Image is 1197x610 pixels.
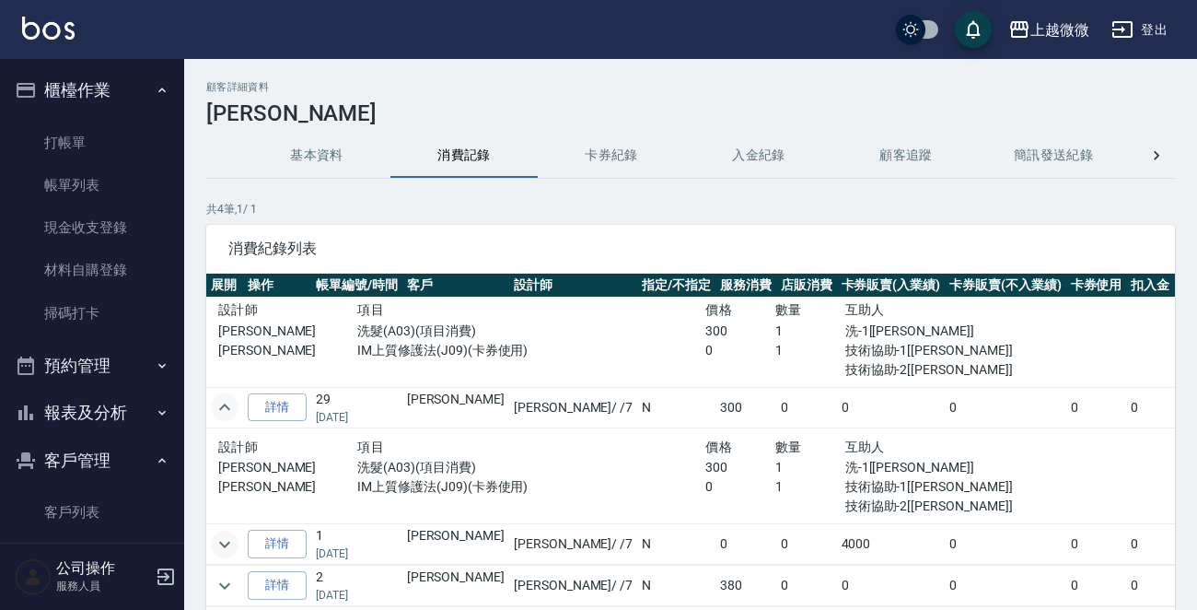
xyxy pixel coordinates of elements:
[7,534,177,577] a: 卡券管理
[945,566,1066,606] td: 0
[1066,274,1127,298] th: 卡券使用
[7,389,177,437] button: 報表及分析
[685,134,832,178] button: 入金紀錄
[1001,11,1097,49] button: 上越微微
[705,440,732,454] span: 價格
[357,341,705,360] p: IM上質修護法(J09)(卡券使用)
[357,322,705,341] p: 洗髮(A03)(項目消費)
[775,302,802,317] span: 數量
[357,458,705,477] p: 洗髮(A03)(項目消費)
[509,387,637,428] td: [PERSON_NAME] / /7
[837,274,946,298] th: 卡券販賣(入業績)
[776,566,837,606] td: 0
[637,566,715,606] td: N
[218,458,357,477] p: [PERSON_NAME]
[705,458,775,477] p: 300
[228,240,1153,258] span: 消費紀錄列表
[715,566,776,606] td: 380
[311,387,402,428] td: 29
[218,477,357,497] p: [PERSON_NAME]
[218,440,258,454] span: 設計師
[509,274,637,298] th: 設計師
[1126,566,1174,606] td: 0
[15,558,52,595] img: Person
[402,387,509,428] td: [PERSON_NAME]
[248,530,307,558] a: 詳情
[206,201,1175,217] p: 共 4 筆, 1 / 1
[206,100,1175,126] h3: [PERSON_NAME]
[316,409,398,426] p: [DATE]
[955,11,992,48] button: save
[776,524,837,565] td: 0
[775,477,845,497] p: 1
[637,524,715,565] td: N
[705,341,775,360] p: 0
[206,81,1175,93] h2: 顧客詳細資料
[390,134,538,178] button: 消費記錄
[7,122,177,164] a: 打帳單
[715,274,776,298] th: 服務消費
[357,302,384,317] span: 項目
[945,274,1066,298] th: 卡券販賣(不入業績)
[845,440,885,454] span: 互助人
[1126,524,1174,565] td: 0
[311,524,402,565] td: 1
[775,322,845,341] p: 1
[832,134,980,178] button: 顧客追蹤
[211,572,238,600] button: expand row
[248,571,307,600] a: 詳情
[311,274,402,298] th: 帳單編號/時間
[1066,524,1127,565] td: 0
[775,458,845,477] p: 1
[845,360,1054,380] p: 技術協助-2[[PERSON_NAME]]
[776,387,837,428] td: 0
[7,292,177,334] a: 掃碼打卡
[1066,566,1127,606] td: 0
[775,341,845,360] p: 1
[7,249,177,291] a: 材料自購登錄
[845,477,1054,497] p: 技術協助-1[[PERSON_NAME]]
[715,387,776,428] td: 300
[980,134,1127,178] button: 簡訊發送紀錄
[845,322,1054,341] p: 洗-1[[PERSON_NAME]]
[637,387,715,428] td: N
[22,17,75,40] img: Logo
[1104,13,1175,47] button: 登出
[248,393,307,422] a: 詳情
[243,134,390,178] button: 基本資料
[845,341,1054,360] p: 技術協助-1[[PERSON_NAME]]
[7,66,177,114] button: 櫃檯作業
[402,274,509,298] th: 客戶
[837,524,946,565] td: 4000
[945,387,1066,428] td: 0
[7,342,177,390] button: 預約管理
[845,497,1054,516] p: 技術協助-2[[PERSON_NAME]]
[357,440,384,454] span: 項目
[56,559,150,578] h5: 公司操作
[206,274,243,298] th: 展開
[218,322,357,341] p: [PERSON_NAME]
[509,566,637,606] td: [PERSON_NAME] / /7
[316,587,398,604] p: [DATE]
[509,524,637,565] td: [PERSON_NAME] / /7
[357,477,705,497] p: IM上質修護法(J09)(卡券使用)
[311,566,402,606] td: 2
[56,578,150,594] p: 服務人員
[837,566,946,606] td: 0
[705,322,775,341] p: 300
[211,393,238,421] button: expand row
[1066,387,1127,428] td: 0
[1030,18,1089,41] div: 上越微微
[218,302,258,317] span: 設計師
[7,206,177,249] a: 現金收支登錄
[7,491,177,534] a: 客戶列表
[7,164,177,206] a: 帳單列表
[845,458,1054,477] p: 洗-1[[PERSON_NAME]]
[1126,387,1174,428] td: 0
[845,302,885,317] span: 互助人
[837,387,946,428] td: 0
[775,440,802,454] span: 數量
[402,566,509,606] td: [PERSON_NAME]
[211,531,238,558] button: expand row
[945,524,1066,565] td: 0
